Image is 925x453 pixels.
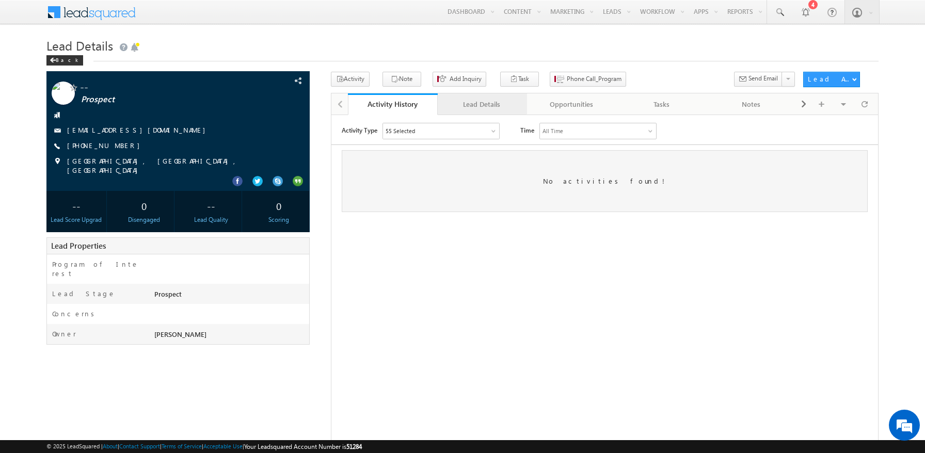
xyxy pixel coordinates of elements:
div: Sales Activity,Program,Email Bounced,Email Link Clicked,Email Marked Spam & 50 more.. [52,8,168,24]
button: Note [382,72,421,87]
div: Lead Quality [184,215,239,224]
button: Task [500,72,539,87]
span: Lead Details [46,37,113,54]
div: 0 [251,196,307,215]
a: About [103,443,118,449]
div: 0 [116,196,171,215]
span: © 2025 LeadSquared | | | | | [46,442,362,451]
span: [GEOGRAPHIC_DATA], [GEOGRAPHIC_DATA], [GEOGRAPHIC_DATA] [67,156,282,175]
label: Concerns [52,309,98,318]
div: All Time [211,11,232,21]
a: Opportunities [527,93,617,115]
span: -- [80,82,245,92]
div: -- [49,196,104,215]
span: Prospect [81,94,246,105]
span: Time [189,8,203,23]
div: Opportunities [535,98,608,110]
img: Profile photo [52,82,75,108]
span: Your Leadsquared Account Number is [244,443,362,450]
span: 51284 [346,443,362,450]
div: Back [46,55,83,66]
a: Notes [707,93,796,115]
span: [PHONE_NUMBER] [67,141,145,151]
a: Acceptable Use [203,443,243,449]
button: Lead Actions [803,72,860,87]
div: Activity History [356,99,430,109]
div: Tasks [625,98,697,110]
label: Owner [52,329,76,338]
a: Lead Details [438,93,528,115]
a: Terms of Service [162,443,202,449]
div: Scoring [251,215,307,224]
a: Activity History [348,93,438,115]
button: Add Inquiry [433,72,486,87]
span: [PERSON_NAME] [154,330,206,338]
div: 55 Selected [54,11,84,21]
div: Lead Details [446,98,518,110]
span: Send Email [748,74,778,83]
div: Prospect [152,289,309,303]
span: Add Inquiry [450,74,482,84]
div: -- [184,196,239,215]
div: Notes [715,98,787,110]
button: Activity [331,72,370,87]
span: Phone Call_Program [567,74,621,84]
button: Phone Call_Program [550,72,626,87]
a: Tasks [617,93,707,115]
label: Lead Stage [52,289,116,298]
div: Lead Actions [808,74,852,84]
button: Send Email [734,72,783,87]
div: No activities found! [10,35,536,97]
a: Contact Support [119,443,160,449]
a: Back [46,55,88,63]
label: Program of Interest [52,260,142,278]
a: [EMAIL_ADDRESS][DOMAIN_NAME] [67,125,211,134]
div: Lead Score Upgrad [49,215,104,224]
span: Lead Properties [51,240,106,251]
span: Activity Type [10,8,46,23]
div: Disengaged [116,215,171,224]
